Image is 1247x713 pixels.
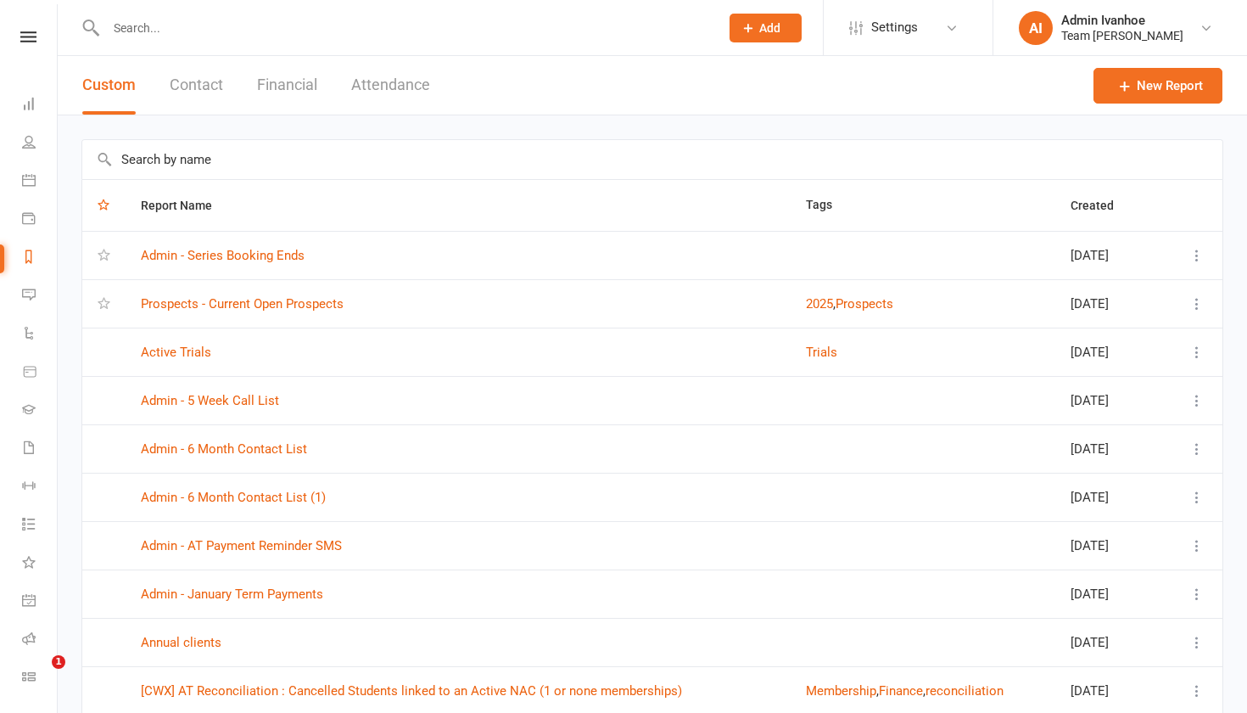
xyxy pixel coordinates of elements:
a: Product Sales [22,354,57,392]
button: Attendance [351,56,430,115]
div: Admin Ivanhoe [1061,13,1183,28]
td: [DATE] [1055,328,1163,376]
td: [DATE] [1055,521,1163,570]
td: [DATE] [1055,231,1163,279]
button: Membership [806,681,876,701]
a: Payments [22,201,57,239]
a: New Report [1093,68,1222,104]
button: reconciliation [925,681,1004,701]
button: Prospects [836,294,893,314]
a: Reports [22,239,57,278]
th: Tags [791,180,1056,231]
div: Team [PERSON_NAME] [1061,28,1183,43]
td: [DATE] [1055,376,1163,424]
a: Admin - 5 Week Call List [141,393,279,408]
span: , [833,296,836,312]
a: Calendar [22,163,57,201]
a: Active Trials [141,345,211,360]
span: 1 [52,655,65,669]
a: Dashboard [22,87,57,125]
td: [DATE] [1055,424,1163,473]
button: Custom [82,56,136,115]
a: General attendance kiosk mode [22,583,57,621]
input: Search by name [82,140,1222,179]
iframe: Intercom live chat [17,655,58,696]
a: Admin - 6 Month Contact List (1) [141,490,326,505]
a: [CWX] AT Reconciliation : Cancelled Students linked to an Active NAC (1 or none memberships) [141,683,682,699]
button: Report Name [141,195,231,216]
td: [DATE] [1055,473,1163,521]
span: Add [759,21,780,35]
input: Search... [101,16,707,40]
button: 2025 [806,294,833,314]
a: Admin - AT Payment Reminder SMS [141,538,342,553]
a: Admin - Series Booking Ends [141,248,305,263]
span: , [923,683,925,699]
span: Settings [871,8,918,47]
td: [DATE] [1055,570,1163,618]
button: Created [1071,195,1132,216]
a: People [22,125,57,163]
span: , [876,683,879,699]
button: Add [730,14,802,42]
button: Financial [257,56,317,115]
a: Admin - January Term Payments [141,587,323,602]
a: Prospects - Current Open Prospects [141,296,344,312]
a: What's New [22,545,57,583]
span: Created [1071,199,1132,212]
td: [DATE] [1055,279,1163,328]
div: AI [1019,11,1053,45]
button: Trials [806,342,837,362]
a: Annual clients [141,635,221,650]
td: [DATE] [1055,618,1163,666]
button: Contact [170,56,223,115]
a: Roll call kiosk mode [22,621,57,660]
a: Admin - 6 Month Contact List [141,441,307,457]
button: Finance [879,681,923,701]
span: Report Name [141,199,231,212]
